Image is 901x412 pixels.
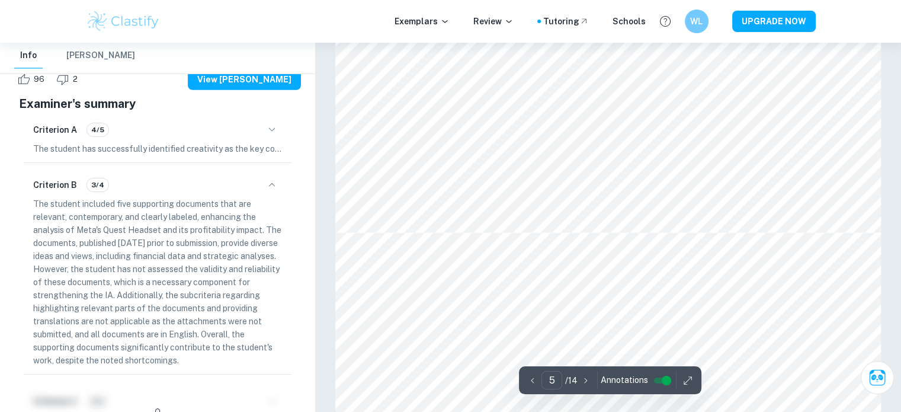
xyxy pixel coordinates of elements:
[600,374,647,387] span: Annotations
[655,11,675,31] button: Help and Feedback
[33,123,77,136] h6: Criterion A
[33,197,282,367] p: The student included five supporting documents that are relevant, contemporary, and clearly label...
[19,95,296,113] h5: Examiner's summary
[87,180,108,190] span: 3/4
[685,9,708,33] button: WL
[66,43,135,69] button: [PERSON_NAME]
[33,142,282,155] p: The student has successfully identified creativity as the key concept for the Internal Assessment...
[14,70,51,89] div: Like
[613,15,646,28] a: Schools
[27,74,51,85] span: 96
[565,374,577,387] p: / 14
[861,361,894,394] button: Ask Clai
[395,15,450,28] p: Exemplars
[732,11,816,32] button: UPGRADE NOW
[53,70,84,89] div: Dislike
[690,15,703,28] h6: WL
[543,15,589,28] a: Tutoring
[86,9,161,33] img: Clastify logo
[87,124,108,135] span: 4/5
[66,74,84,85] span: 2
[14,43,43,69] button: Info
[473,15,514,28] p: Review
[188,69,301,90] button: View [PERSON_NAME]
[33,178,77,191] h6: Criterion B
